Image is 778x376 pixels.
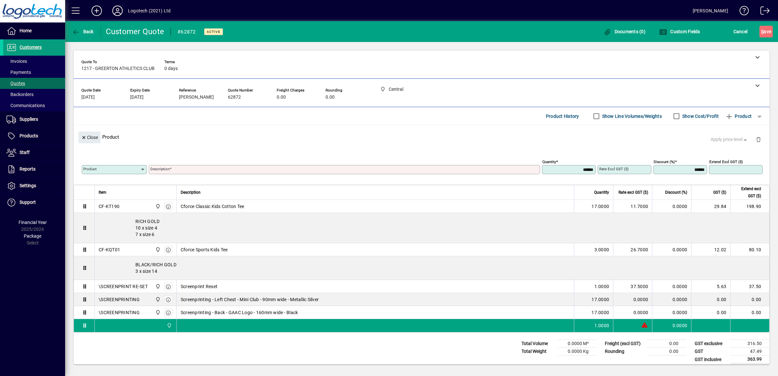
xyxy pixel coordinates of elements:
[730,200,769,213] td: 198.90
[78,132,101,143] button: Close
[95,213,769,243] div: RICH GOLD 10 x size 4 7 x size 6
[20,166,35,172] span: Reports
[207,30,220,34] span: Active
[154,283,161,290] span: Central
[3,128,65,144] a: Products
[3,89,65,100] a: Backorders
[86,5,107,17] button: Add
[756,1,770,22] a: Logout
[599,167,629,171] mat-label: Rate excl GST ($)
[164,66,178,71] span: 0 days
[730,355,770,364] td: 363.99
[3,67,65,78] a: Payments
[652,319,691,332] td: 0.0000
[177,27,196,37] div: #62872
[95,256,769,280] div: BLACK/RICH GOLD 3 x size 14
[179,95,214,100] span: [PERSON_NAME]
[557,340,596,348] td: 0.0000 M³
[691,348,730,355] td: GST
[72,29,94,34] span: Back
[20,183,36,188] span: Settings
[594,246,609,253] span: 3.0000
[77,134,102,140] app-page-header-button: Close
[759,26,773,37] button: Save
[542,160,556,164] mat-label: Quantity
[730,243,769,256] td: 80.10
[652,306,691,319] td: 0.0000
[7,92,34,97] span: Backorders
[730,280,769,293] td: 37.50
[594,189,609,196] span: Quantity
[665,189,687,196] span: Discount (%)
[99,283,148,290] div: \SCREENPRINT RE-SET
[65,26,101,37] app-page-header-button: Back
[20,200,36,205] span: Support
[3,161,65,177] a: Reports
[128,6,171,16] div: Logotech (2021) Ltd
[20,133,38,138] span: Products
[730,348,770,355] td: 47.49
[618,189,648,196] span: Rate excl GST ($)
[99,296,140,303] div: \SCREENPRINTING
[647,348,686,355] td: 0.00
[761,26,771,37] span: ave
[7,59,27,64] span: Invoices
[7,103,45,108] span: Communications
[277,95,286,100] span: 0.00
[99,246,120,253] div: CF-KQT01
[647,340,686,348] td: 0.00
[732,26,749,37] button: Cancel
[691,355,730,364] td: GST inclusive
[154,309,161,316] span: Central
[594,322,609,329] span: 1.0000
[659,29,700,34] span: Custom Fields
[181,189,201,196] span: Description
[601,113,662,119] label: Show Line Volumes/Weights
[691,340,730,348] td: GST exclusive
[733,26,748,37] span: Cancel
[99,309,140,316] div: \SCREENPRINTING
[3,145,65,161] a: Staff
[20,45,42,50] span: Customers
[150,167,170,171] mat-label: Description
[652,293,691,306] td: 0.0000
[3,23,65,39] a: Home
[154,203,161,210] span: Central
[603,29,646,34] span: Documents (0)
[730,306,769,319] td: 0.00
[24,233,41,239] span: Package
[751,136,766,142] app-page-header-button: Delete
[691,293,730,306] td: 0.00
[107,5,128,17] button: Profile
[99,203,119,210] div: CF-KT190
[3,178,65,194] a: Settings
[617,296,648,303] div: 0.0000
[181,203,244,210] span: Cforce Classic Kids Cotton Tee
[3,78,65,89] a: Quotes
[711,136,748,143] span: Apply price level
[602,340,647,348] td: Freight (excl GST)
[106,26,164,37] div: Customer Quote
[761,29,764,34] span: S
[228,95,241,100] span: 62872
[7,70,31,75] span: Payments
[691,200,730,213] td: 29.84
[617,203,648,210] div: 11.7000
[591,296,609,303] span: 17.0000
[81,66,155,71] span: 1217 - GREERTON ATHLETICS CLUB
[181,309,298,316] span: Screenprinting - Back - GAAC Logo - 160mm wide - Black
[7,81,25,86] span: Quotes
[81,132,98,143] span: Close
[83,167,97,171] mat-label: Product
[326,95,335,100] span: 0.00
[735,1,749,22] a: Knowledge Base
[557,348,596,355] td: 0.0000 Kg
[154,246,161,253] span: Central
[518,348,557,355] td: Total Weight
[713,189,726,196] span: GST ($)
[181,296,319,303] span: Screenprinting - Left Chest - Mini Club - 90mm wide - Metallic Silver
[693,6,728,16] div: [PERSON_NAME]
[730,293,769,306] td: 0.00
[3,194,65,211] a: Support
[74,125,770,149] div: Product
